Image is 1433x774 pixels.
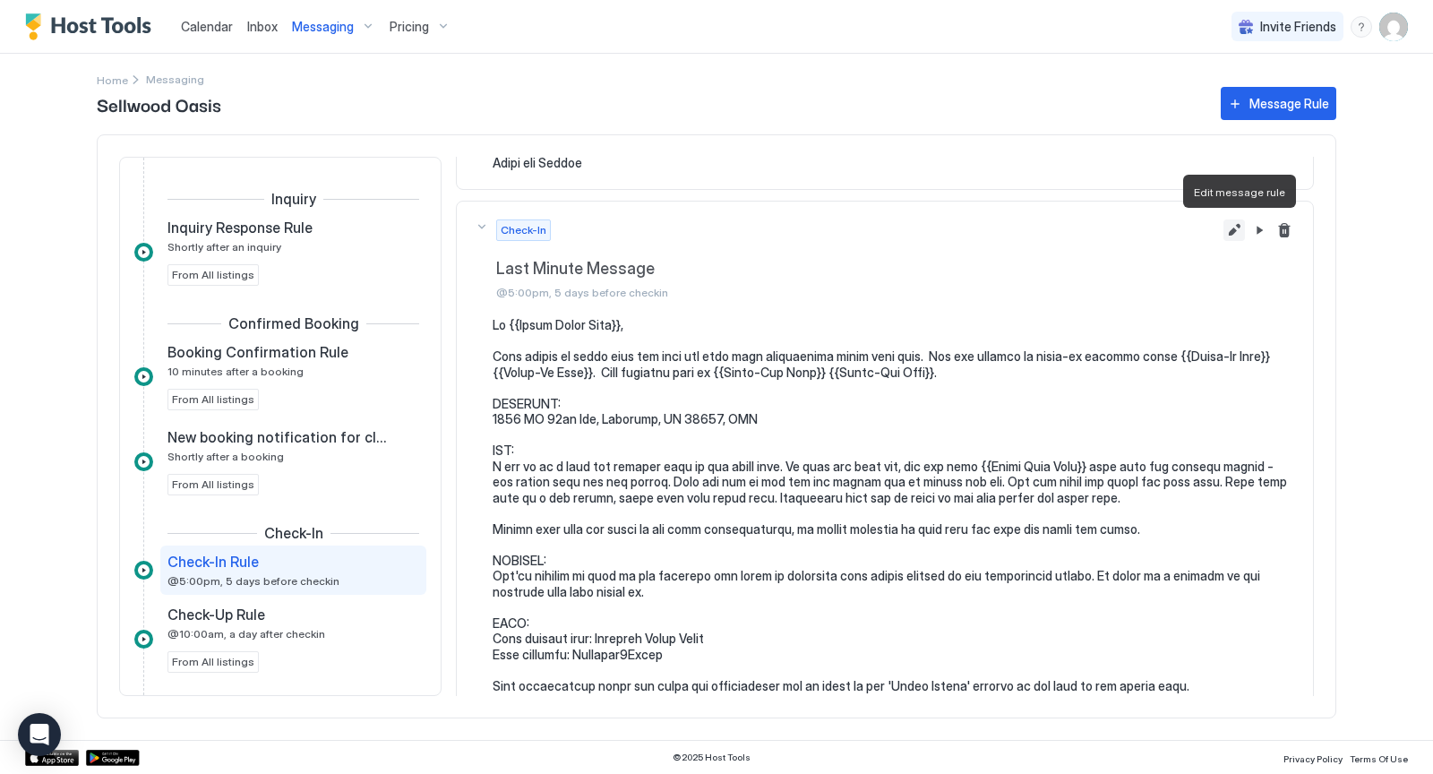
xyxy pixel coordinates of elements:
button: Pause Message Rule [1249,219,1270,241]
span: Check-In [501,222,546,238]
span: Sellwood Oasis [97,90,1203,117]
span: Shortly after a booking [167,450,284,463]
span: @5:00pm, 5 days before checkin [167,574,339,588]
span: Privacy Policy [1283,753,1343,764]
span: Messaging [292,19,354,35]
span: Check-In [264,524,323,542]
span: Check-In Rule [167,553,259,571]
div: Message Rule [1249,94,1329,113]
span: From All listings [172,477,254,493]
span: New booking notification for cleaners [167,428,390,446]
a: Privacy Policy [1283,748,1343,767]
span: @5:00pm, 5 days before checkin [496,286,1216,299]
span: Inbox [247,19,278,34]
span: Last Minute Message [496,259,1216,279]
span: Inquiry [271,190,316,208]
span: Confirmed Booking [228,314,359,332]
a: Terms Of Use [1350,748,1408,767]
span: Breadcrumb [146,73,204,86]
span: Inquiry Response Rule [167,219,313,236]
a: Inbox [247,17,278,36]
a: Host Tools Logo [25,13,159,40]
a: App Store [25,750,79,766]
span: Booking Confirmation Rule [167,343,348,361]
button: Edit message rule [1223,219,1245,241]
div: menu [1351,16,1372,38]
span: Invite Friends [1260,19,1336,35]
span: @10:00am, a day after checkin [167,627,325,641]
div: User profile [1379,13,1408,41]
span: Shortly after an inquiry [167,240,281,254]
span: Edit message rule [1194,185,1285,199]
button: Check-InLast Minute Message@5:00pm, 5 days before checkinEdit message rulePause Message RuleDelet... [457,202,1313,318]
div: Breadcrumb [97,70,128,89]
a: Home [97,70,128,89]
span: Home [97,73,128,87]
div: Open Intercom Messenger [18,713,61,756]
span: Pricing [390,19,429,35]
a: Calendar [181,17,233,36]
span: From All listings [172,267,254,283]
a: Google Play Store [86,750,140,766]
button: Delete message rule [1274,219,1295,241]
span: Calendar [181,19,233,34]
span: From All listings [172,391,254,408]
span: From All listings [172,654,254,670]
button: Message Rule [1221,87,1336,120]
span: 10 minutes after a booking [167,365,304,378]
span: Terms Of Use [1350,753,1408,764]
span: © 2025 Host Tools [673,752,751,763]
span: Check-Up Rule [167,606,265,623]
